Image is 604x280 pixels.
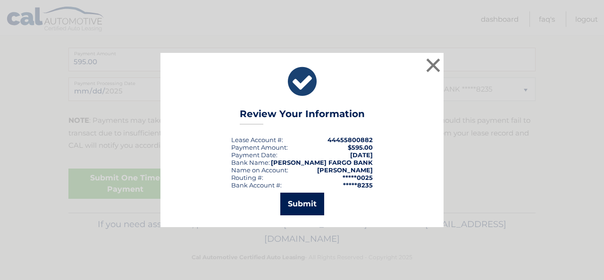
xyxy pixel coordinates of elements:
[231,136,283,144] div: Lease Account #:
[231,181,282,189] div: Bank Account #:
[350,151,373,159] span: [DATE]
[317,166,373,174] strong: [PERSON_NAME]
[231,174,263,181] div: Routing #:
[231,144,288,151] div: Payment Amount:
[424,56,443,75] button: ×
[231,166,288,174] div: Name on Account:
[240,108,365,125] h3: Review Your Information
[271,159,373,166] strong: [PERSON_NAME] FARGO BANK
[231,151,276,159] span: Payment Date
[348,144,373,151] span: $595.00
[327,136,373,144] strong: 44455800882
[280,193,324,215] button: Submit
[231,151,277,159] div: :
[231,159,270,166] div: Bank Name:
